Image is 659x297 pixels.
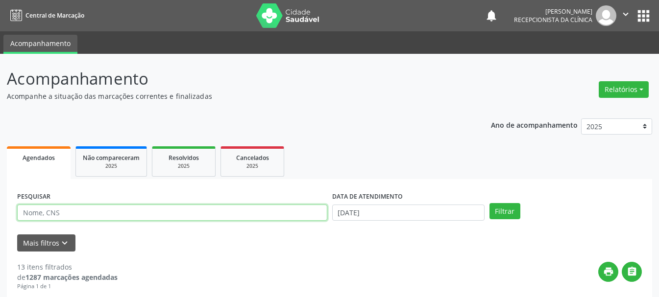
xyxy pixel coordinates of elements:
div: 13 itens filtrados [17,262,118,272]
button:  [616,5,635,26]
p: Ano de acompanhamento [491,118,578,131]
div: de [17,272,118,282]
p: Acompanhamento [7,67,459,91]
i: print [603,266,614,277]
img: img [596,5,616,26]
div: Página 1 de 1 [17,282,118,291]
button: Mais filtroskeyboard_arrow_down [17,234,75,251]
span: Recepcionista da clínica [514,16,592,24]
button: Relatórios [599,81,649,98]
button: print [598,262,618,282]
label: DATA DE ATENDIMENTO [332,189,403,205]
button: apps [635,7,652,24]
i:  [627,266,637,277]
label: PESQUISAR [17,189,50,205]
div: 2025 [83,162,140,170]
a: Central de Marcação [7,7,84,23]
button: notifications [485,9,498,23]
div: [PERSON_NAME] [514,7,592,16]
strong: 1287 marcações agendadas [25,273,118,282]
i: keyboard_arrow_down [59,238,70,249]
span: Agendados [23,154,55,162]
button: Filtrar [489,203,520,220]
a: Acompanhamento [3,35,77,54]
div: 2025 [228,162,277,170]
button:  [622,262,642,282]
span: Resolvidos [169,154,199,162]
div: 2025 [159,162,208,170]
span: Não compareceram [83,154,140,162]
input: Selecione um intervalo [332,205,485,221]
input: Nome, CNS [17,205,327,221]
p: Acompanhe a situação das marcações correntes e finalizadas [7,91,459,101]
span: Central de Marcação [25,11,84,20]
i:  [620,9,631,20]
span: Cancelados [236,154,269,162]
